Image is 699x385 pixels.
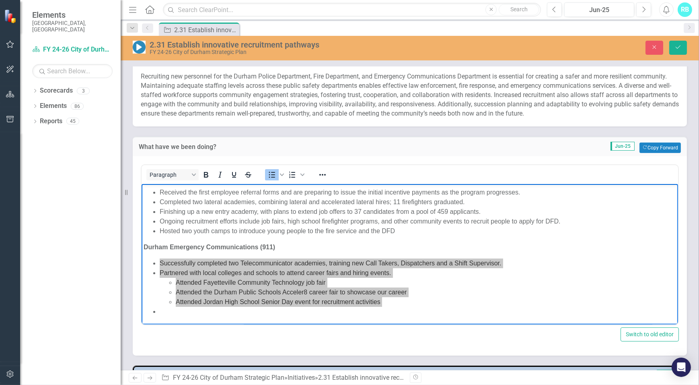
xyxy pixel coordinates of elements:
[213,169,227,180] button: Italic
[672,358,691,377] div: Open Intercom Messenger
[564,2,634,17] button: Jun-25
[678,2,692,17] button: RB
[611,142,635,151] span: Jun-25
[32,45,113,54] a: FY 24-26 City of Durham Strategic Plan
[265,169,285,180] div: Bullet list
[40,101,67,111] a: Elements
[286,169,306,180] div: Numbered list
[71,103,84,110] div: 86
[499,4,539,15] button: Search
[199,169,213,180] button: Bold
[161,373,404,383] div: » »
[621,327,679,342] button: Switch to old editor
[316,169,329,180] button: Reveal or hide additional toolbar items
[174,25,237,35] div: 2.31 Establish innovative recruitment pathways
[66,118,79,125] div: 45
[288,374,315,381] a: Initiatives
[567,5,631,15] div: Jun-25
[657,370,681,379] span: Jun-25
[227,169,241,180] button: Underline
[40,117,62,126] a: Reports
[173,374,284,381] a: FY 24-26 City of Durham Strategic Plan
[142,184,678,325] iframe: Rich Text Area
[4,9,18,23] img: ClearPoint Strategy
[77,87,90,94] div: 3
[639,143,681,153] button: Copy Forward
[150,49,442,55] div: FY 24-26 City of Durham Strategic Plan
[241,169,255,180] button: Strikethrough
[163,3,541,17] input: Search ClearPoint...
[146,169,199,180] button: Block Paragraph
[40,86,73,95] a: Scorecards
[32,64,113,78] input: Search Below...
[141,72,679,118] p: Recruiting new personnel for the Durham Police Department, Fire Department, and Emergency Communi...
[510,6,528,12] span: Search
[139,143,423,151] h3: What have we been doing?
[150,172,189,178] span: Paragraph
[150,40,442,49] div: 2.31 Establish innovative recruitment pathways
[318,374,452,381] div: 2.31 Establish innovative recruitment pathways
[32,20,113,33] small: [GEOGRAPHIC_DATA], [GEOGRAPHIC_DATA]
[32,10,113,20] span: Elements
[133,41,146,54] img: In Progress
